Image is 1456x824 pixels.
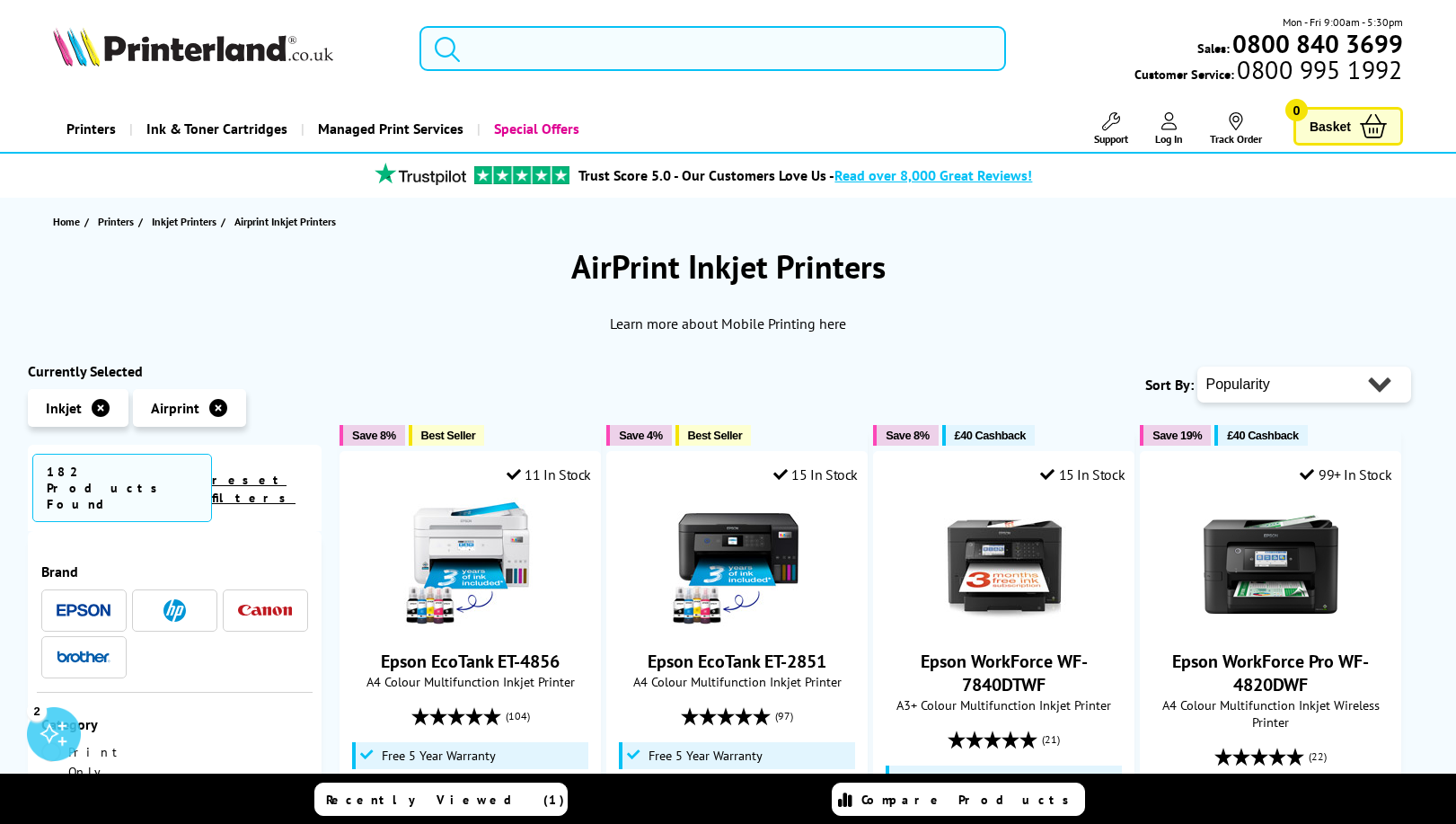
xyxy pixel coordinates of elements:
[1197,40,1230,57] span: Sales:
[41,742,175,782] a: Print Only
[1300,465,1391,483] div: 99+ In Stock
[921,650,1088,696] a: Epson WorkForce WF-7840DTWF
[27,701,47,721] div: 2
[886,429,929,442] span: Save 8%
[942,425,1035,446] button: £40 Cashback
[1145,376,1194,394] span: Sort By:
[955,429,1026,442] span: £40 Cashback
[1309,740,1327,774] span: (22)
[238,599,292,622] a: Canon
[314,783,568,816] a: Recently Viewed (1)
[352,429,395,442] span: Save 8%
[41,563,309,580] div: Brand
[474,166,569,184] img: trustpilot rating
[53,27,397,70] a: Printerland Logo
[1204,497,1338,632] img: Epson WorkForce Pro WF-4820DWF
[610,315,846,332] a: Learn more about Mobile Printing here
[57,646,110,669] a: Brother
[1150,696,1391,731] span: A4 Colour Multifunction Inkjet Wireless Printer
[937,617,1072,635] a: Epson WorkForce WF-7840DTWF
[57,599,110,622] a: Epson
[834,166,1032,184] span: Read over 8,000 Great Reviews!
[32,454,212,522] span: 182 Products Found
[1140,425,1211,446] button: Save 19%
[129,106,301,152] a: Ink & Toner Cartridges
[773,465,858,483] div: 15 In Stock
[41,715,309,733] div: Category
[1310,114,1351,138] span: Basket
[619,429,662,442] span: Save 4%
[883,696,1125,713] span: A3+ Colour Multifunction Inkjet Printer
[147,599,201,622] a: HP
[648,650,826,673] a: Epson EcoTank ET-2851
[1094,112,1128,146] a: Support
[234,215,336,228] span: Airprint Inkjet Printers
[1094,132,1128,146] span: Support
[46,399,82,417] span: Inkjet
[670,497,805,632] img: Epson EcoTank ET-2851
[366,163,474,185] img: trustpilot rating
[1234,61,1402,78] span: 0800 995 1992
[28,245,1429,288] h1: AirPrint Inkjet Printers
[1152,429,1202,442] span: Save 19%
[507,465,591,483] div: 11 In Stock
[238,605,292,616] img: Canon
[152,212,216,231] span: Inkjet Printers
[1283,13,1403,31] span: Mon - Fri 9:00am - 5:30pm
[1134,61,1402,83] span: Customer Service:
[57,604,110,617] img: Epson
[212,472,296,506] a: reset filters
[937,497,1072,632] img: Epson WorkForce WF-7840DTWF
[506,699,530,733] span: (104)
[649,749,763,763] span: Free 5 Year Warranty
[1210,112,1262,146] a: Track Order
[57,651,110,663] img: Brother
[1204,617,1338,635] a: Epson WorkForce Pro WF-4820DWF
[775,699,793,733] span: (97)
[1172,650,1369,696] a: Epson WorkForce Pro WF-4820DWF
[340,425,404,446] button: Save 8%
[1214,425,1307,446] button: £40 Cashback
[409,425,485,446] button: Best Seller
[98,212,134,231] span: Printers
[915,772,1118,801] span: Save up to 70% on the Cost of Ink with Epson ReadyPrint Flex*
[873,425,938,446] button: Save 8%
[688,429,743,442] span: Best Seller
[403,497,538,632] img: Epson EcoTank ET-4856
[381,650,560,673] a: Epson EcoTank ET-4856
[1232,27,1403,60] b: 0800 840 3699
[670,617,805,635] a: Epson EcoTank ET-2851
[53,106,129,152] a: Printers
[28,362,322,380] div: Currently Selected
[1040,465,1125,483] div: 15 In Stock
[1293,107,1403,146] a: Basket 0
[301,106,477,152] a: Managed Print Services
[675,425,752,446] button: Best Seller
[98,212,138,231] a: Printers
[578,166,1032,184] a: Trust Score 5.0 - Our Customers Love Us -Read over 8,000 Great Reviews!
[1042,722,1060,757] span: (21)
[1155,132,1183,146] span: Log In
[1230,35,1403,52] a: 0800 840 3699
[53,27,333,66] img: Printerland Logo
[163,599,186,622] img: HP
[403,617,538,635] a: Epson EcoTank ET-4856
[152,212,221,231] a: Inkjet Printers
[53,212,84,231] a: Home
[606,425,671,446] button: Save 4%
[326,792,565,808] span: Recently Viewed (1)
[151,399,199,417] span: Airprint
[477,106,593,152] a: Special Offers
[146,106,287,152] span: Ink & Toner Cartridges
[832,783,1085,816] a: Compare Products
[616,673,858,690] span: A4 Colour Multifunction Inkjet Printer
[421,429,476,442] span: Best Seller
[382,749,496,763] span: Free 5 Year Warranty
[349,673,591,690] span: A4 Colour Multifunction Inkjet Printer
[1227,429,1298,442] span: £40 Cashback
[1285,99,1308,121] span: 0
[1155,112,1183,146] a: Log In
[861,792,1079,808] span: Compare Products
